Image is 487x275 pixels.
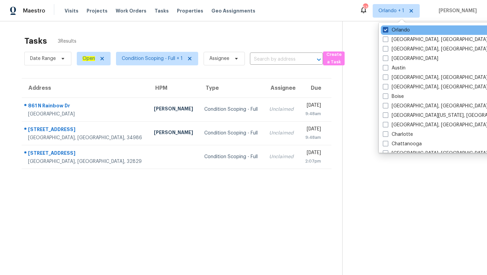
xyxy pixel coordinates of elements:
span: Condition Scoping - Full + 1 [122,55,183,62]
div: 9:48am [305,134,321,141]
div: Condition Scoping - Full [204,130,258,136]
div: [STREET_ADDRESS] [28,126,143,134]
ah_el_jm_1744035306855: Open [83,56,95,61]
div: [GEOGRAPHIC_DATA], [GEOGRAPHIC_DATA], 32829 [28,158,143,165]
div: Condition Scoping - Full [204,153,258,160]
h2: Tasks [24,38,47,44]
div: Condition Scoping - Full [204,106,258,113]
input: Search by address [250,54,304,65]
span: Create a Task [326,51,341,66]
button: Create a Task [323,51,345,65]
span: Orlando + 1 [378,7,404,14]
span: Projects [87,7,108,14]
div: Unclaimed [269,130,294,136]
div: [DATE] [305,102,321,110]
span: Visits [65,7,78,14]
label: Austin [383,65,405,71]
div: 2:07pm [305,158,321,165]
div: [DATE] [305,126,321,134]
span: [PERSON_NAME] [436,7,477,14]
button: Open [314,55,324,64]
div: 53 [363,4,368,11]
th: Type [199,79,264,98]
th: Due [299,79,331,98]
th: Assignee [264,79,299,98]
span: Maestro [23,7,45,14]
span: Work Orders [116,7,146,14]
div: 9:48am [305,110,321,117]
span: Assignee [209,55,229,62]
th: HPM [148,79,199,98]
label: Orlando [383,27,410,34]
div: [GEOGRAPHIC_DATA] [28,111,143,118]
div: [STREET_ADDRESS] [28,150,143,158]
label: Chattanooga [383,141,422,147]
span: Tasks [155,8,169,13]
div: Unclaimed [269,106,294,113]
div: [PERSON_NAME] [154,129,193,137]
span: Geo Assignments [211,7,255,14]
div: 861 N Rainbow Dr [28,102,143,111]
div: [PERSON_NAME] [154,105,193,114]
div: Unclaimed [269,153,294,160]
span: Date Range [30,55,56,62]
div: [DATE] [305,149,321,158]
label: Charlotte [383,131,413,138]
label: [GEOGRAPHIC_DATA] [383,55,438,62]
span: Properties [177,7,203,14]
span: 3 Results [58,38,76,45]
div: [GEOGRAPHIC_DATA], [GEOGRAPHIC_DATA], 34986 [28,134,143,141]
th: Address [22,79,148,98]
label: Boise [383,93,404,100]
